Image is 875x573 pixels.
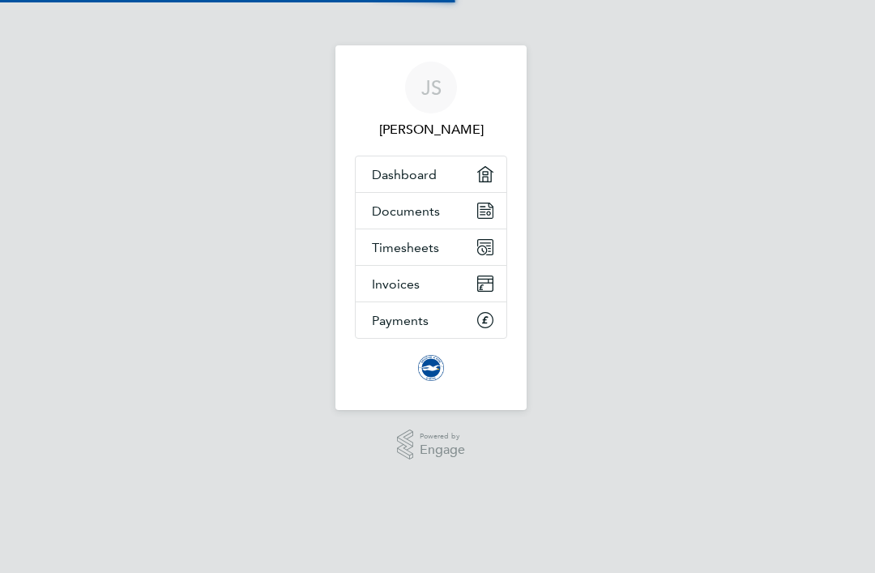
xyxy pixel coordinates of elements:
[372,313,429,328] span: Payments
[355,62,507,139] a: JS[PERSON_NAME]
[356,302,506,338] a: Payments
[356,266,506,301] a: Invoices
[356,156,506,192] a: Dashboard
[418,355,444,381] img: brightonandhovealbion-logo-retina.png
[335,45,527,410] nav: Main navigation
[372,276,420,292] span: Invoices
[397,430,466,460] a: Powered byEngage
[372,167,437,182] span: Dashboard
[421,77,442,98] span: JS
[420,430,465,443] span: Powered by
[356,229,506,265] a: Timesheets
[372,240,439,255] span: Timesheets
[372,203,440,219] span: Documents
[356,193,506,229] a: Documents
[355,120,507,139] span: Julie Salmon
[355,355,507,381] a: Go to home page
[420,443,465,457] span: Engage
